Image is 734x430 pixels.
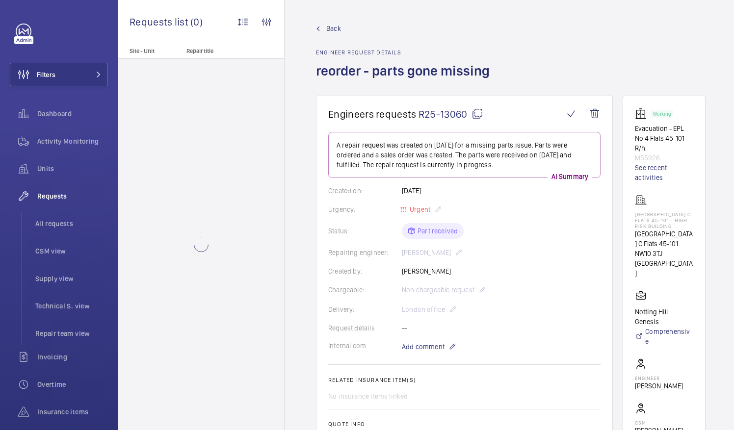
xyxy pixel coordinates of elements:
span: Units [37,164,108,174]
p: Notting Hill Genesis [635,307,693,327]
span: Insurance items [37,407,108,417]
p: M55926 [635,153,693,163]
span: Invoicing [37,352,108,362]
span: Overtime [37,379,108,389]
h2: Quote info [328,421,601,428]
button: Filters [10,63,108,86]
a: Comprehensive [635,327,693,346]
span: CSM view [35,246,108,256]
span: Filters [37,70,55,79]
p: A repair request was created on [DATE] for a missing parts issue. Parts were ordered and a sales ... [337,140,592,170]
span: Dashboard [37,109,108,119]
p: Engineer [635,375,683,381]
p: Site - Unit [118,48,183,54]
p: [GEOGRAPHIC_DATA] C Flats 45-101 - High Risk Building [635,211,693,229]
p: Repair title [186,48,251,54]
span: Supply view [35,274,108,283]
span: R25-13060 [419,108,483,120]
a: See recent activities [635,163,693,182]
span: All requests [35,219,108,228]
p: [GEOGRAPHIC_DATA] C Flats 45-101 [635,229,693,249]
p: Evacuation - EPL No 4 Flats 45-101 R/h [635,124,693,153]
h1: reorder - parts gone missing [316,62,496,96]
p: CSM [635,420,683,426]
span: Requests list [130,16,190,28]
span: Repair team view [35,329,108,338]
span: Back [326,24,341,33]
span: Activity Monitoring [37,136,108,146]
span: Technical S. view [35,301,108,311]
p: AI Summary [548,172,592,181]
p: [PERSON_NAME] [635,381,683,391]
span: Requests [37,191,108,201]
img: elevator.svg [635,108,651,120]
span: Engineers requests [328,108,417,120]
h2: Engineer request details [316,49,496,56]
p: NW10 3TJ [GEOGRAPHIC_DATA] [635,249,693,278]
h2: Related insurance item(s) [328,377,601,383]
span: Add comment [402,342,445,352]
p: Working [653,112,671,116]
